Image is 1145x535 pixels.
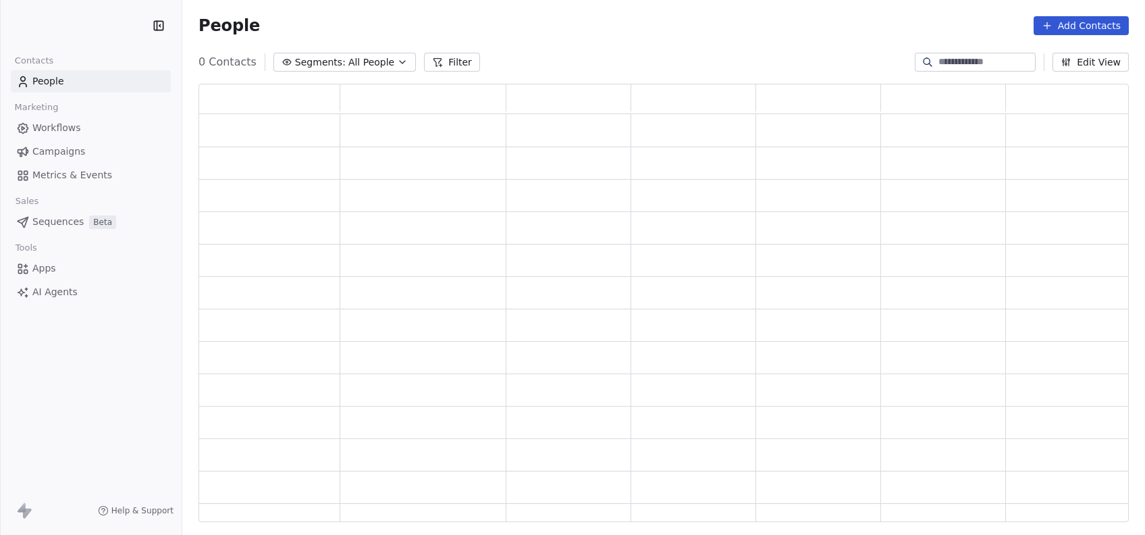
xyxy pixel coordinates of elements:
button: Add Contacts [1034,16,1129,35]
a: People [11,70,171,93]
span: Help & Support [111,505,174,516]
span: Beta [89,215,116,229]
span: Tools [9,238,43,258]
span: AI Agents [32,285,78,299]
a: AI Agents [11,281,171,303]
a: Workflows [11,117,171,139]
span: Marketing [9,97,64,118]
button: Filter [424,53,480,72]
span: People [198,16,260,36]
button: Edit View [1053,53,1129,72]
a: SequencesBeta [11,211,171,233]
span: Segments: [295,55,346,70]
a: Apps [11,257,171,280]
span: Metrics & Events [32,168,112,182]
span: Apps [32,261,56,276]
span: All People [348,55,394,70]
a: Metrics & Events [11,164,171,186]
span: Sales [9,191,45,211]
span: 0 Contacts [198,54,257,70]
span: Contacts [9,51,59,71]
a: Campaigns [11,141,171,163]
span: Campaigns [32,145,85,159]
span: Sequences [32,215,84,229]
span: Workflows [32,121,81,135]
span: People [32,74,64,88]
a: Help & Support [98,505,174,516]
div: grid [199,114,1131,523]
